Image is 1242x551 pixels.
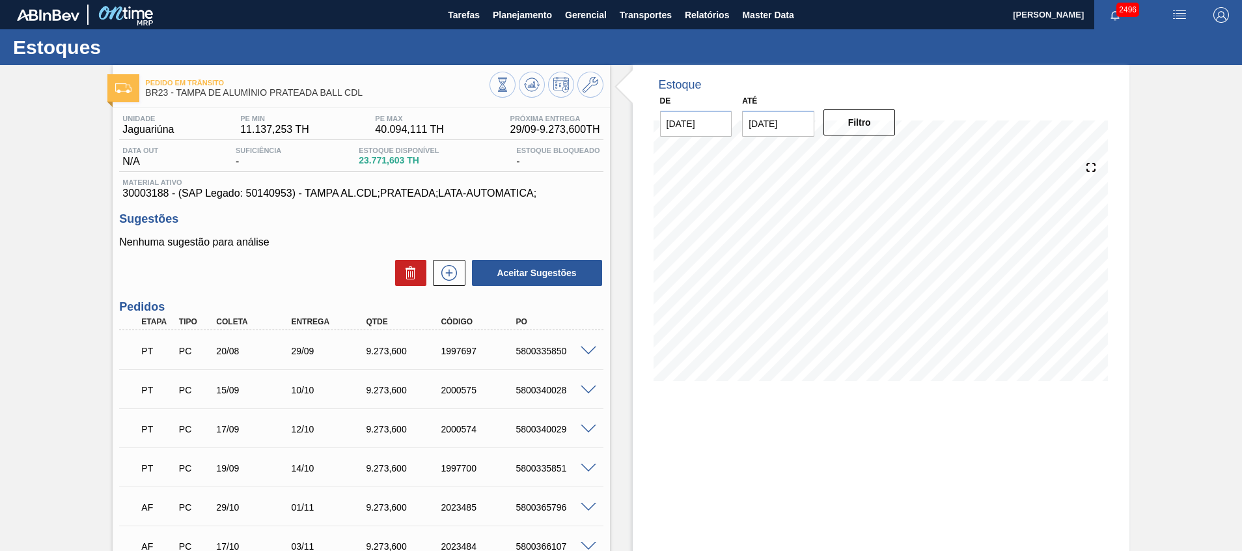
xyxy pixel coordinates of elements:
[375,115,444,122] span: PE MAX
[742,111,814,137] input: dd/mm/yyyy
[236,147,281,154] span: Suficiência
[119,236,603,248] p: Nenhuma sugestão para análise
[288,502,372,513] div: 01/11/2025
[512,317,596,326] div: PO
[363,424,447,434] div: 9.273,600
[363,346,447,356] div: 9.273,600
[288,424,372,434] div: 12/10/2025
[138,493,177,522] div: Aguardando Faturamento
[213,385,297,395] div: 15/09/2025
[145,88,489,98] span: BR23 - TAMPA DE ALUMÍNIO PRATEADA BALL CDL
[141,385,174,395] p: PT
[1213,7,1229,23] img: Logout
[742,7,793,23] span: Master Data
[1094,6,1136,24] button: Notificações
[288,317,372,326] div: Entrega
[288,463,372,473] div: 14/10/2025
[565,7,607,23] span: Gerencial
[490,72,516,98] button: Visão Geral dos Estoques
[620,7,672,23] span: Transportes
[359,156,439,165] span: 23.771,603 TH
[122,188,600,199] span: 30003188 - (SAP Legado: 50140953) - TAMPA AL.CDL;PRATEADA;LATA-AUTOMATICA;
[138,376,177,404] div: Pedido em Trânsito
[359,147,439,154] span: Estoque Disponível
[17,9,79,21] img: TNhmsLtSVTkK8tSr43FrP2fwEKptu5GPRR3wAAAABJRU5ErkJggg==
[176,317,215,326] div: Tipo
[213,346,297,356] div: 20/08/2025
[141,463,174,473] p: PT
[119,300,603,314] h3: Pedidos
[176,346,215,356] div: Pedido de Compra
[138,454,177,483] div: Pedido em Trânsito
[1172,7,1187,23] img: userActions
[119,212,603,226] h3: Sugestões
[13,40,244,55] h1: Estoques
[512,424,596,434] div: 5800340029
[493,7,552,23] span: Planejamento
[659,78,702,92] div: Estoque
[685,7,729,23] span: Relatórios
[437,346,521,356] div: 1997697
[363,463,447,473] div: 9.273,600
[138,337,177,365] div: Pedido em Trânsito
[288,346,372,356] div: 29/09/2025
[389,260,426,286] div: Excluir Sugestões
[519,72,545,98] button: Atualizar Gráfico
[141,346,174,356] p: PT
[138,317,177,326] div: Etapa
[213,502,297,513] div: 29/10/2025
[176,385,215,395] div: Pedido de Compra
[141,424,174,434] p: PT
[548,72,574,98] button: Programar Estoque
[577,72,603,98] button: Ir ao Master Data / Geral
[122,115,174,122] span: Unidade
[510,115,600,122] span: Próxima Entrega
[437,463,521,473] div: 1997700
[122,178,600,186] span: Material ativo
[472,260,602,286] button: Aceitar Sugestões
[513,147,603,167] div: -
[213,463,297,473] div: 19/09/2025
[437,502,521,513] div: 2023485
[512,385,596,395] div: 5800340028
[512,346,596,356] div: 5800335850
[232,147,284,167] div: -
[742,96,757,106] label: Até
[363,317,447,326] div: Qtde
[660,111,732,137] input: dd/mm/yyyy
[363,502,447,513] div: 9.273,600
[213,424,297,434] div: 17/09/2025
[240,124,309,135] span: 11.137,253 TH
[823,109,896,135] button: Filtro
[660,96,671,106] label: De
[141,502,174,513] p: AF
[119,147,161,167] div: N/A
[512,502,596,513] div: 5800365796
[426,260,465,286] div: Nova sugestão
[516,147,600,154] span: Estoque Bloqueado
[122,147,158,154] span: Data out
[465,259,603,287] div: Aceitar Sugestões
[363,385,447,395] div: 9.273,600
[437,317,521,326] div: Código
[375,124,444,135] span: 40.094,111 TH
[122,124,174,135] span: Jaguariúna
[437,385,521,395] div: 2000575
[176,502,215,513] div: Pedido de Compra
[176,463,215,473] div: Pedido de Compra
[288,385,372,395] div: 10/10/2025
[138,415,177,444] div: Pedido em Trânsito
[512,463,596,473] div: 5800335851
[176,424,215,434] div: Pedido de Compra
[437,424,521,434] div: 2000574
[1116,3,1139,17] span: 2496
[115,83,131,93] img: Ícone
[448,7,480,23] span: Tarefas
[240,115,309,122] span: PE MIN
[213,317,297,326] div: Coleta
[510,124,600,135] span: 29/09 - 9.273,600 TH
[145,79,489,87] span: Pedido em Trânsito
